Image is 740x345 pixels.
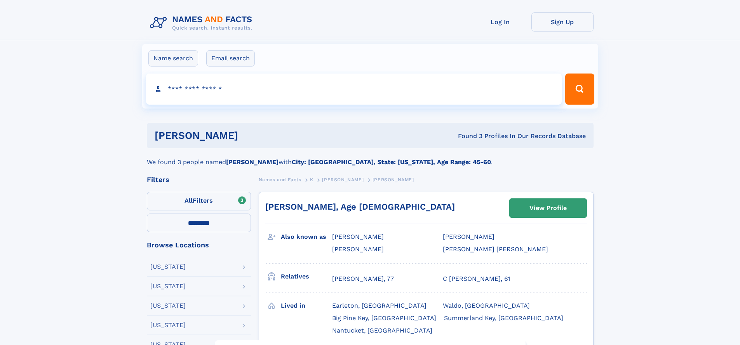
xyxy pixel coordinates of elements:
[281,299,332,312] h3: Lived in
[443,233,494,240] span: [PERSON_NAME]
[510,199,587,217] a: View Profile
[281,230,332,243] h3: Also known as
[265,202,455,212] a: [PERSON_NAME], Age [DEMOGRAPHIC_DATA]
[332,245,384,253] span: [PERSON_NAME]
[443,245,548,253] span: [PERSON_NAME] [PERSON_NAME]
[348,132,586,140] div: Found 3 Profiles In Our Records Database
[443,302,530,309] span: Waldo, [GEOGRAPHIC_DATA]
[529,199,567,217] div: View Profile
[147,12,259,33] img: Logo Names and Facts
[155,131,348,140] h1: [PERSON_NAME]
[146,74,562,105] input: search input
[259,175,301,184] a: Names and Facts
[373,177,414,182] span: [PERSON_NAME]
[322,177,364,182] span: [PERSON_NAME]
[332,233,384,240] span: [PERSON_NAME]
[469,12,531,32] a: Log In
[150,283,186,289] div: [US_STATE]
[150,322,186,328] div: [US_STATE]
[310,177,313,182] span: K
[332,314,436,322] span: Big Pine Key, [GEOGRAPHIC_DATA]
[147,148,594,167] div: We found 3 people named with .
[332,275,394,283] a: [PERSON_NAME], 77
[148,50,198,67] label: Name search
[185,197,193,204] span: All
[531,12,594,32] a: Sign Up
[443,275,510,283] a: C [PERSON_NAME], 61
[292,158,491,166] b: City: [GEOGRAPHIC_DATA], State: [US_STATE], Age Range: 45-60
[147,176,251,183] div: Filters
[150,303,186,309] div: [US_STATE]
[310,175,313,184] a: K
[147,192,251,210] label: Filters
[322,175,364,184] a: [PERSON_NAME]
[444,314,563,322] span: Summerland Key, [GEOGRAPHIC_DATA]
[565,74,594,105] button: Search Button
[206,50,255,67] label: Email search
[281,270,332,283] h3: Relatives
[150,264,186,270] div: [US_STATE]
[226,158,279,166] b: [PERSON_NAME]
[147,242,251,249] div: Browse Locations
[332,327,432,334] span: Nantucket, [GEOGRAPHIC_DATA]
[332,302,427,309] span: Earleton, [GEOGRAPHIC_DATA]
